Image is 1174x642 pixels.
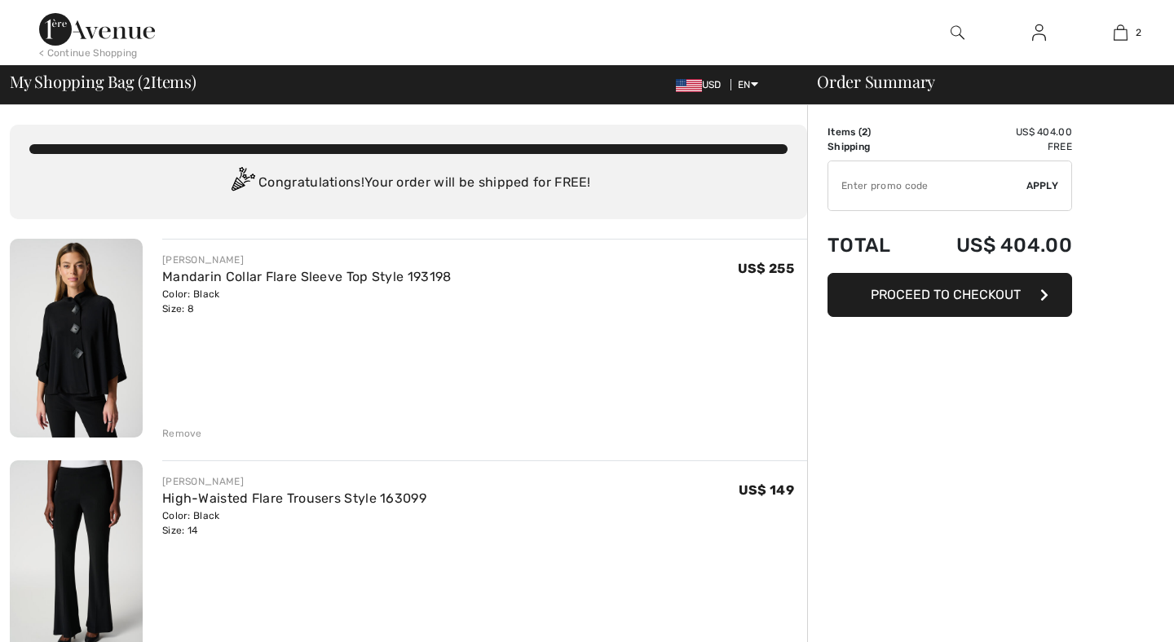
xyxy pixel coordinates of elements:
[828,218,914,273] td: Total
[797,73,1164,90] div: Order Summary
[1026,178,1059,193] span: Apply
[1032,23,1046,42] img: My Info
[828,125,914,139] td: Items ( )
[162,490,426,506] a: High-Waisted Flare Trousers Style 163099
[1114,23,1128,42] img: My Bag
[226,167,258,200] img: Congratulation2.svg
[914,125,1072,139] td: US$ 404.00
[162,269,452,284] a: Mandarin Collar Flare Sleeve Top Style 193198
[676,79,702,92] img: US Dollar
[862,126,867,138] span: 2
[914,139,1072,154] td: Free
[828,273,1072,317] button: Proceed to Checkout
[951,23,964,42] img: search the website
[143,69,151,90] span: 2
[738,261,794,276] span: US$ 255
[828,161,1026,210] input: Promo code
[914,218,1072,273] td: US$ 404.00
[738,79,758,90] span: EN
[39,13,155,46] img: 1ère Avenue
[162,426,202,441] div: Remove
[162,474,426,489] div: [PERSON_NAME]
[676,79,728,90] span: USD
[162,508,426,538] div: Color: Black Size: 14
[10,73,196,90] span: My Shopping Bag ( Items)
[828,139,914,154] td: Shipping
[871,287,1021,302] span: Proceed to Checkout
[162,253,452,267] div: [PERSON_NAME]
[739,482,794,498] span: US$ 149
[1080,23,1160,42] a: 2
[1019,23,1059,43] a: Sign In
[162,287,452,316] div: Color: Black Size: 8
[29,167,788,200] div: Congratulations! Your order will be shipped for FREE!
[10,239,143,438] img: Mandarin Collar Flare Sleeve Top Style 193198
[1136,25,1141,40] span: 2
[39,46,138,60] div: < Continue Shopping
